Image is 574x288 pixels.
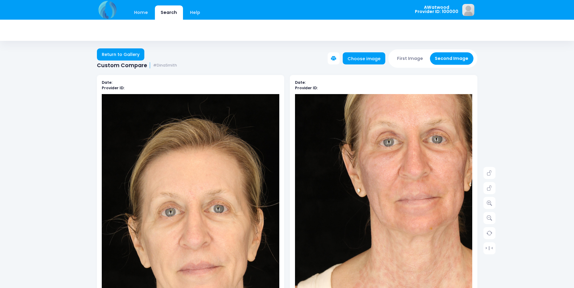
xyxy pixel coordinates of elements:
[102,85,124,90] b: Provider ID:
[97,62,147,69] span: Custom Compare
[415,5,458,14] span: AWatwood Provider ID: 100000
[430,52,473,65] button: Second Image
[343,52,386,64] a: Choose image
[153,63,177,68] small: #DinaSmith
[392,52,428,65] button: First Image
[155,5,183,20] a: Search
[462,4,474,16] img: image
[97,48,145,61] a: Return to Gallery
[128,5,154,20] a: Home
[184,5,206,20] a: Help
[295,80,306,85] b: Date:
[483,242,495,254] a: > | <
[102,80,112,85] b: Date:
[295,85,318,90] b: Provider ID:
